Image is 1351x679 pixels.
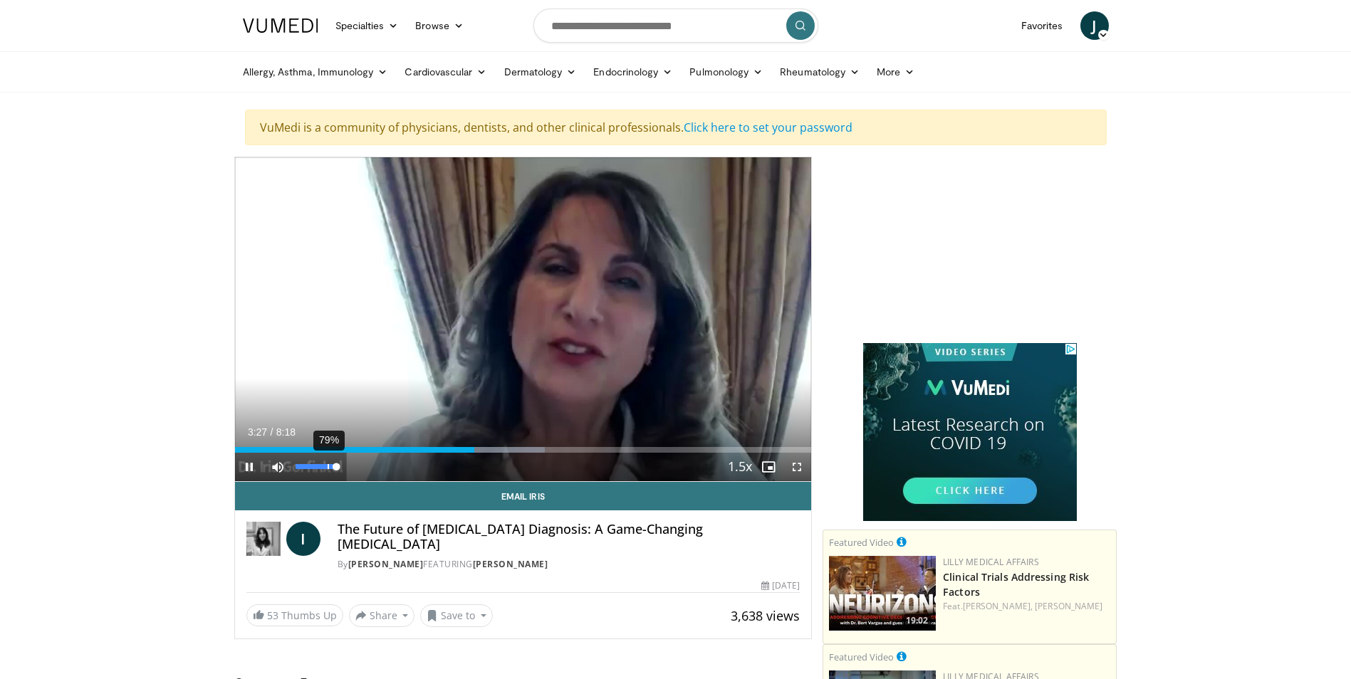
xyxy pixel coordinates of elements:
a: Clinical Trials Addressing Risk Factors [943,570,1089,599]
div: Progress Bar [235,447,812,453]
div: By FEATURING [338,558,800,571]
a: Email Iris [235,482,812,510]
button: Mute [264,453,292,481]
img: Dr. Iris Gorfinkel [246,522,281,556]
div: Volume Level [296,464,336,469]
img: VuMedi Logo [243,19,318,33]
img: 1541e73f-d457-4c7d-a135-57e066998777.png.150x105_q85_crop-smart_upscale.jpg [829,556,936,631]
a: Lilly Medical Affairs [943,556,1039,568]
a: Click here to set your password [684,120,852,135]
a: Allergy, Asthma, Immunology [234,58,397,86]
div: VuMedi is a community of physicians, dentists, and other clinical professionals. [245,110,1107,145]
a: Dermatology [496,58,585,86]
a: Cardiovascular [396,58,495,86]
span: 8:18 [276,426,296,438]
iframe: Advertisement [863,157,1077,335]
div: Feat. [943,600,1110,613]
a: [PERSON_NAME] [348,558,424,570]
button: Enable picture-in-picture mode [754,453,783,481]
a: 19:02 [829,556,936,631]
button: Playback Rate [726,453,754,481]
a: [PERSON_NAME] [473,558,548,570]
a: More [868,58,923,86]
a: Endocrinology [585,58,681,86]
button: Pause [235,453,264,481]
a: I [286,522,320,556]
a: Pulmonology [681,58,771,86]
input: Search topics, interventions [533,9,818,43]
span: 3:27 [248,426,267,438]
span: / [271,426,273,438]
a: Specialties [327,11,407,40]
small: Featured Video [829,651,894,663]
button: Share [349,604,415,627]
small: Featured Video [829,536,894,549]
a: J [1080,11,1109,40]
a: Favorites [1013,11,1072,40]
a: 53 Thumbs Up [246,604,343,626]
span: 3,638 views [731,607,800,624]
video-js: Video Player [235,157,812,482]
span: 19:02 [902,614,932,627]
a: Rheumatology [771,58,868,86]
button: Fullscreen [783,453,811,481]
a: [PERSON_NAME] [1035,600,1102,612]
a: Browse [407,11,472,40]
iframe: Advertisement [863,343,1077,521]
span: 53 [267,609,278,622]
a: [PERSON_NAME], [963,600,1033,612]
h4: The Future of [MEDICAL_DATA] Diagnosis: A Game-Changing [MEDICAL_DATA] [338,522,800,552]
div: [DATE] [761,579,800,592]
button: Save to [420,604,493,627]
